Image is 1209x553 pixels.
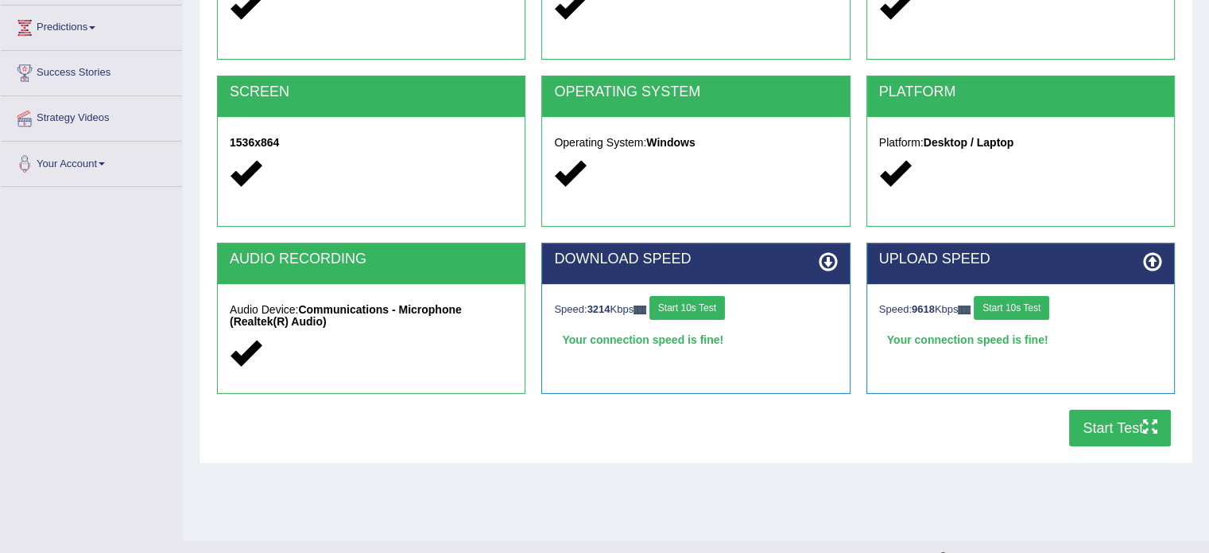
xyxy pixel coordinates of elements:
strong: 3214 [587,303,610,315]
div: Speed: Kbps [879,296,1162,324]
a: Your Account [1,142,182,181]
button: Start 10s Test [974,296,1049,320]
div: Your connection speed is fine! [879,328,1162,352]
strong: Communications - Microphone (Realtek(R) Audio) [230,303,462,328]
h2: PLATFORM [879,84,1162,100]
h2: DOWNLOAD SPEED [554,251,837,267]
h5: Operating System: [554,137,837,149]
h2: AUDIO RECORDING [230,251,513,267]
h2: UPLOAD SPEED [879,251,1162,267]
img: ajax-loader-fb-connection.gif [958,306,971,314]
button: Start 10s Test [649,296,725,320]
h2: SCREEN [230,84,513,100]
strong: 9618 [912,303,935,315]
strong: Windows [646,136,695,149]
div: Speed: Kbps [554,296,837,324]
button: Start Test [1069,410,1171,446]
a: Predictions [1,6,182,45]
a: Strategy Videos [1,96,182,136]
h5: Audio Device: [230,304,513,329]
img: ajax-loader-fb-connection.gif [634,306,646,314]
strong: 1536x864 [230,136,279,149]
div: Your connection speed is fine! [554,328,837,352]
h2: OPERATING SYSTEM [554,84,837,100]
strong: Desktop / Laptop [924,136,1014,149]
a: Success Stories [1,51,182,91]
h5: Platform: [879,137,1162,149]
